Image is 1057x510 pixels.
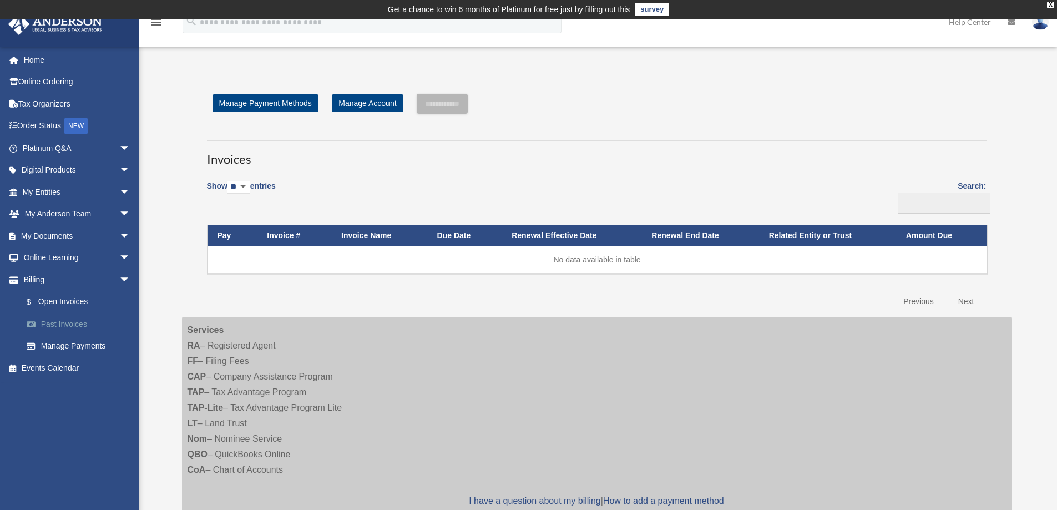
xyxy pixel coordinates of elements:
img: User Pic [1032,14,1049,30]
strong: RA [188,341,200,350]
h3: Invoices [207,140,987,168]
strong: QBO [188,450,208,459]
a: Home [8,49,147,71]
strong: Nom [188,434,208,443]
a: Billingarrow_drop_down [8,269,147,291]
strong: TAP [188,387,205,397]
th: Due Date: activate to sort column ascending [427,225,502,246]
a: Next [950,290,983,313]
th: Renewal Effective Date: activate to sort column ascending [502,225,641,246]
span: arrow_drop_down [119,159,141,182]
a: Manage Payment Methods [213,94,318,112]
th: Pay: activate to sort column descending [208,225,257,246]
strong: CAP [188,372,206,381]
input: Search: [898,193,990,214]
span: arrow_drop_down [119,137,141,160]
a: Events Calendar [8,357,147,379]
strong: Services [188,325,224,335]
i: search [185,15,198,27]
select: Showentries [227,181,250,194]
div: NEW [64,118,88,134]
a: How to add a payment method [603,496,724,506]
strong: CoA [188,465,206,474]
span: arrow_drop_down [119,203,141,226]
td: No data available in table [208,246,987,274]
a: Order StatusNEW [8,115,147,138]
a: My Entitiesarrow_drop_down [8,181,147,203]
label: Search: [894,179,987,214]
strong: TAP-Lite [188,403,224,412]
th: Related Entity or Trust: activate to sort column ascending [759,225,896,246]
span: arrow_drop_down [119,269,141,291]
a: Past Invoices [16,313,147,335]
i: menu [150,16,163,29]
a: My Documentsarrow_drop_down [8,225,147,247]
label: Show entries [207,179,276,205]
strong: LT [188,418,198,428]
th: Invoice #: activate to sort column ascending [257,225,331,246]
a: Online Ordering [8,71,147,93]
a: Tax Organizers [8,93,147,115]
a: survey [635,3,669,16]
a: Platinum Q&Aarrow_drop_down [8,137,147,159]
p: | [188,493,1006,509]
a: $Open Invoices [16,291,141,314]
span: arrow_drop_down [119,181,141,204]
th: Invoice Name: activate to sort column ascending [331,225,427,246]
div: Get a chance to win 6 months of Platinum for free just by filling out this [388,3,630,16]
span: arrow_drop_down [119,225,141,248]
a: menu [150,19,163,29]
div: close [1047,2,1054,8]
a: Online Learningarrow_drop_down [8,247,147,269]
a: I have a question about my billing [469,496,600,506]
th: Renewal End Date: activate to sort column ascending [641,225,758,246]
a: Previous [895,290,942,313]
span: $ [33,295,38,309]
span: arrow_drop_down [119,247,141,270]
th: Amount Due: activate to sort column ascending [896,225,987,246]
strong: FF [188,356,199,366]
a: My Anderson Teamarrow_drop_down [8,203,147,225]
a: Digital Productsarrow_drop_down [8,159,147,181]
a: Manage Payments [16,335,147,357]
img: Anderson Advisors Platinum Portal [5,13,105,35]
a: Manage Account [332,94,403,112]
